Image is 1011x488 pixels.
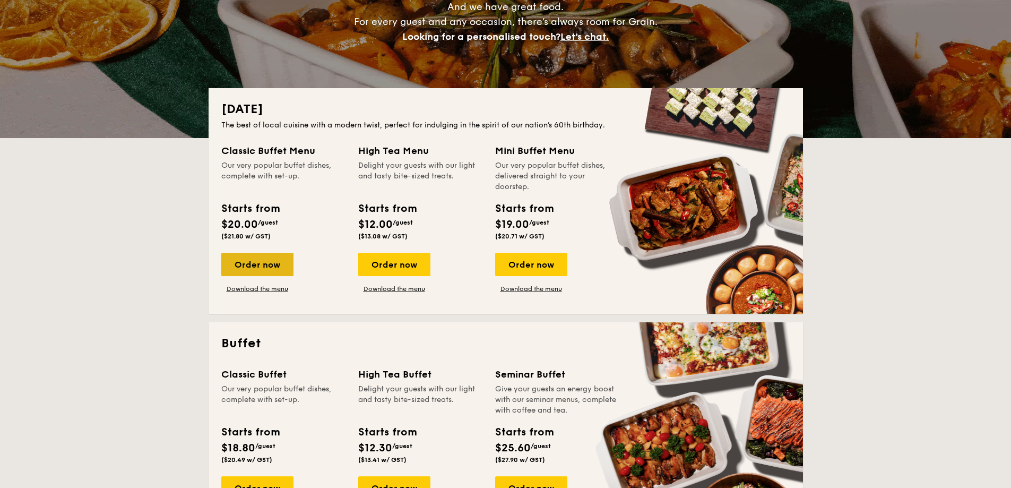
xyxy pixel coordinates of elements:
[221,201,279,217] div: Starts from
[221,384,345,416] div: Our very popular buffet dishes, complete with set-up.
[221,335,790,352] h2: Buffet
[358,367,482,382] div: High Tea Buffet
[392,442,412,450] span: /guest
[221,233,271,240] span: ($21.80 w/ GST)
[495,424,553,440] div: Starts from
[531,442,551,450] span: /guest
[495,253,567,276] div: Order now
[221,442,255,455] span: $18.80
[358,201,416,217] div: Starts from
[221,218,258,231] span: $20.00
[529,219,549,226] span: /guest
[495,218,529,231] span: $19.00
[393,219,413,226] span: /guest
[358,424,416,440] div: Starts from
[358,233,408,240] span: ($13.08 w/ GST)
[358,218,393,231] span: $12.00
[495,384,619,416] div: Give your guests an energy boost with our seminar menus, complete with coffee and tea.
[560,31,609,42] span: Let's chat.
[221,120,790,131] div: The best of local cuisine with a modern twist, perfect for indulging in the spirit of our nation’...
[221,160,345,192] div: Our very popular buffet dishes, complete with set-up.
[221,285,293,293] a: Download the menu
[221,456,272,464] span: ($20.49 w/ GST)
[255,442,275,450] span: /guest
[358,285,430,293] a: Download the menu
[354,1,658,42] span: And we have great food. For every guest and any occasion, there’s always room for Grain.
[221,253,293,276] div: Order now
[358,456,407,464] span: ($13.41 w/ GST)
[402,31,560,42] span: Looking for a personalised touch?
[495,160,619,192] div: Our very popular buffet dishes, delivered straight to your doorstep.
[495,143,619,158] div: Mini Buffet Menu
[495,442,531,455] span: $25.60
[495,367,619,382] div: Seminar Buffet
[495,456,545,464] span: ($27.90 w/ GST)
[221,143,345,158] div: Classic Buffet Menu
[221,101,790,118] h2: [DATE]
[258,219,278,226] span: /guest
[358,143,482,158] div: High Tea Menu
[495,233,545,240] span: ($20.71 w/ GST)
[358,253,430,276] div: Order now
[358,384,482,416] div: Delight your guests with our light and tasty bite-sized treats.
[495,285,567,293] a: Download the menu
[358,442,392,455] span: $12.30
[358,160,482,192] div: Delight your guests with our light and tasty bite-sized treats.
[221,424,279,440] div: Starts from
[495,201,553,217] div: Starts from
[221,367,345,382] div: Classic Buffet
